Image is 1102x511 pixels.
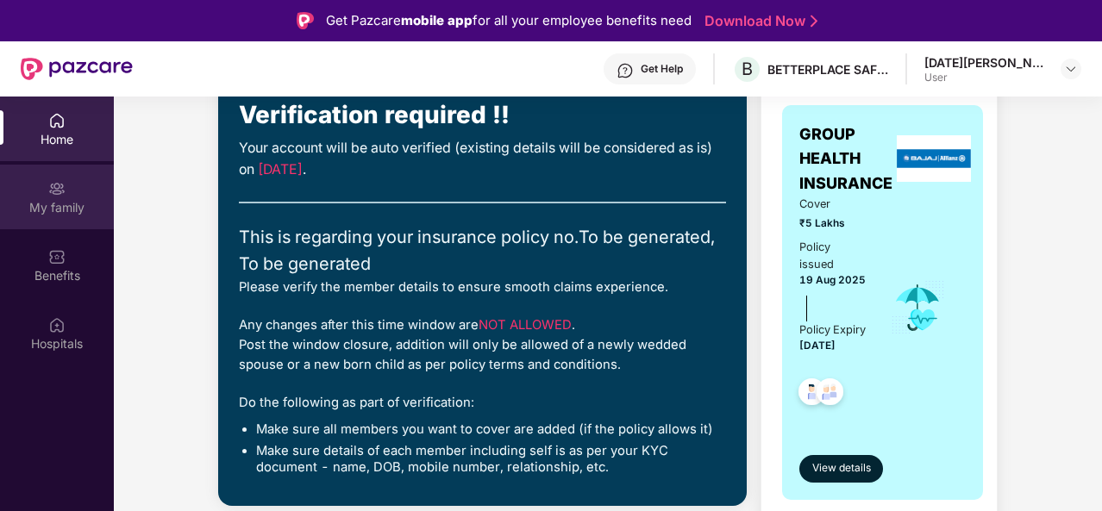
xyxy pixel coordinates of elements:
[799,340,836,352] span: [DATE]
[924,71,1045,84] div: User
[641,62,683,76] div: Get Help
[799,196,866,213] span: Cover
[799,239,866,273] div: Policy issued
[479,317,572,333] span: NOT ALLOWED
[256,443,726,477] li: Make sure details of each member including self is as per your KYC document - name, DOB, mobile n...
[48,316,66,333] img: svg+xml;base64,PHN2ZyBpZD0iSG9zcGl0YWxzIiB4bWxucz0iaHR0cDovL3d3dy53My5vcmcvMjAwMC9zdmciIHdpZHRoPS...
[21,58,133,80] img: New Pazcare Logo
[799,321,866,339] div: Policy Expiry
[809,373,851,415] img: svg+xml;base64,PHN2ZyB4bWxucz0iaHR0cDovL3d3dy53My5vcmcvMjAwMC9zdmciIHdpZHRoPSI0OC45NDMiIGhlaWdodD...
[401,12,473,28] strong: mobile app
[239,138,726,181] div: Your account will be auto verified (existing details will be considered as is) on .
[742,59,753,79] span: B
[811,12,817,30] img: Stroke
[799,274,866,286] span: 19 Aug 2025
[239,315,726,376] div: Any changes after this time window are . Post the window closure, addition will only be allowed o...
[239,277,726,297] div: Please verify the member details to ensure smooth claims experience.
[799,122,892,196] span: GROUP HEALTH INSURANCE
[617,62,634,79] img: svg+xml;base64,PHN2ZyBpZD0iSGVscC0zMngzMiIgeG1sbnM9Imh0dHA6Ly93d3cudzMub3JnLzIwMDAvc3ZnIiB3aWR0aD...
[812,460,871,477] span: View details
[791,373,833,415] img: svg+xml;base64,PHN2ZyB4bWxucz0iaHR0cDovL3d3dy53My5vcmcvMjAwMC9zdmciIHdpZHRoPSI0OC45NDMiIGhlaWdodD...
[256,421,726,439] li: Make sure all members you want to cover are added (if the policy allows it)
[48,248,66,265] img: svg+xml;base64,PHN2ZyBpZD0iQmVuZWZpdHMiIHhtbG5zPSJodHRwOi8vd3d3LnczLm9yZy8yMDAwL3N2ZyIgd2lkdGg9Ij...
[924,54,1045,71] div: [DATE][PERSON_NAME]
[48,180,66,197] img: svg+xml;base64,PHN2ZyB3aWR0aD0iMjAiIGhlaWdodD0iMjAiIHZpZXdCb3g9IjAgMCAyMCAyMCIgZmlsbD0ibm9uZSIgeG...
[48,112,66,129] img: svg+xml;base64,PHN2ZyBpZD0iSG9tZSIgeG1sbnM9Imh0dHA6Ly93d3cudzMub3JnLzIwMDAvc3ZnIiB3aWR0aD0iMjAiIG...
[239,393,726,413] div: Do the following as part of verification:
[1064,62,1078,76] img: svg+xml;base64,PHN2ZyBpZD0iRHJvcGRvd24tMzJ4MzIiIHhtbG5zPSJodHRwOi8vd3d3LnczLm9yZy8yMDAwL3N2ZyIgd2...
[297,12,314,29] img: Logo
[767,61,888,78] div: BETTERPLACE SAFETY SOLUTIONS PRIVATE LIMITED
[239,97,726,134] div: Verification required !!
[258,161,303,178] span: [DATE]
[897,135,971,182] img: insurerLogo
[239,224,726,277] div: This is regarding your insurance policy no. To be generated, To be generated
[704,12,812,30] a: Download Now
[326,10,692,31] div: Get Pazcare for all your employee benefits need
[799,455,883,483] button: View details
[890,279,946,336] img: icon
[799,215,866,232] span: ₹5 Lakhs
